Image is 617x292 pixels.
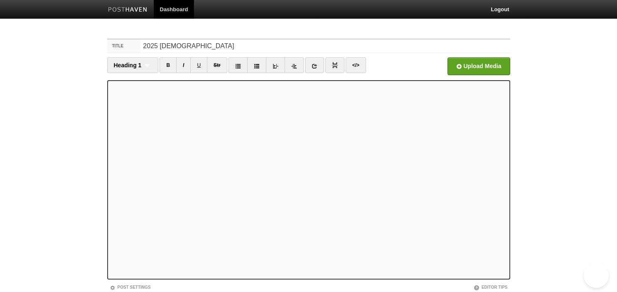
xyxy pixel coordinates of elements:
[346,57,366,73] a: </>
[214,62,221,68] del: Str
[207,57,227,73] a: Str
[160,57,177,73] a: B
[176,57,191,73] a: I
[107,39,141,53] label: Title
[474,285,508,290] a: Editor Tips
[190,57,207,73] a: U
[110,285,151,290] a: Post Settings
[108,7,147,13] img: Posthaven-bar
[332,62,338,68] img: pagebreak-icon.png
[584,263,609,288] iframe: Help Scout Beacon - Open
[114,62,142,69] span: Heading 1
